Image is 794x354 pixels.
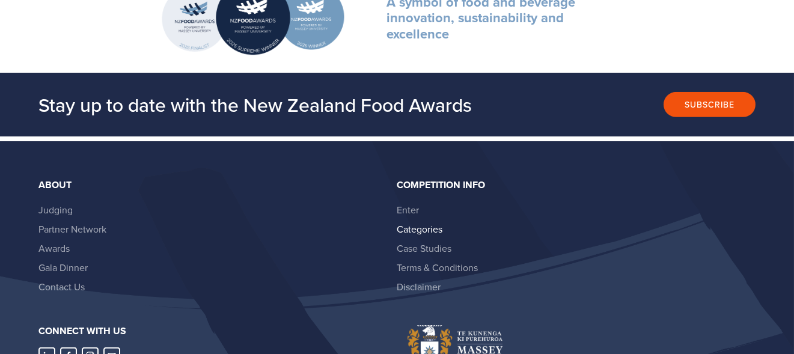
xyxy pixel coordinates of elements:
h3: Connect with us [38,325,387,337]
a: Categories [397,222,443,236]
div: About [38,180,387,191]
a: Awards [38,242,70,255]
a: Contact Us [38,280,85,293]
a: Terms & Conditions [397,261,478,274]
a: Disclaimer [397,280,441,293]
a: Partner Network [38,222,106,236]
button: Subscribe [664,92,756,117]
a: Enter [397,203,420,216]
a: Gala Dinner [38,261,88,274]
div: Competition Info [397,180,746,191]
a: Judging [38,203,73,216]
a: Case Studies [397,242,452,255]
h2: Stay up to date with the New Zealand Food Awards [38,93,510,117]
